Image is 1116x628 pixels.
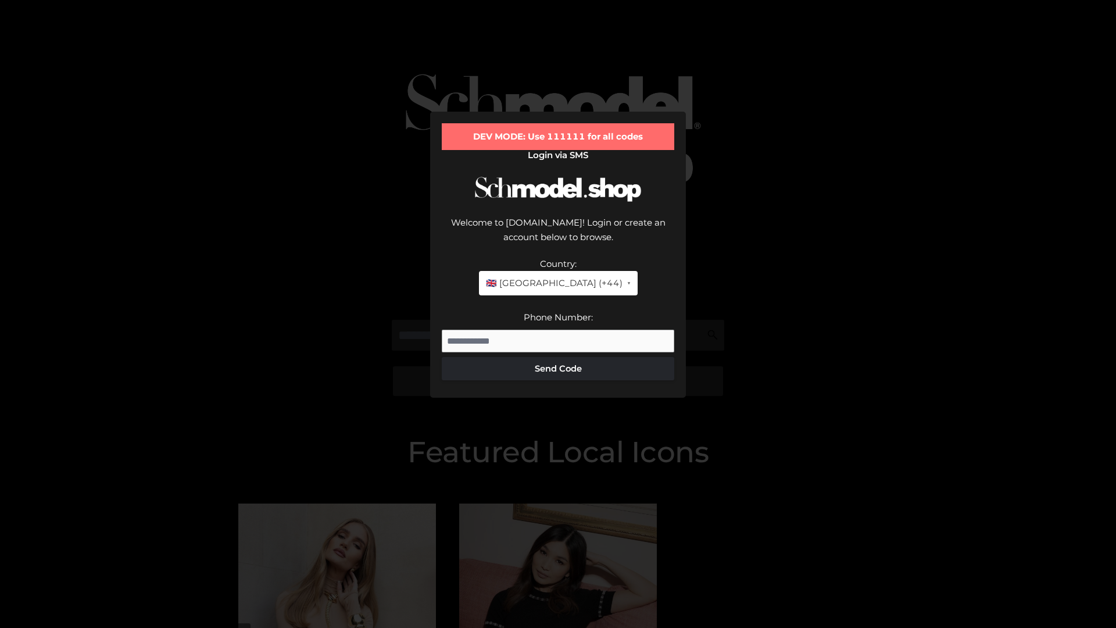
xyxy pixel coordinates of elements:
label: Country: [540,258,577,269]
button: Send Code [442,357,674,380]
span: 🇬🇧 [GEOGRAPHIC_DATA] (+44) [486,276,623,291]
div: Welcome to [DOMAIN_NAME]! Login or create an account below to browse. [442,215,674,256]
div: DEV MODE: Use 111111 for all codes [442,123,674,150]
h2: Login via SMS [442,150,674,160]
label: Phone Number: [524,312,593,323]
img: Schmodel Logo [471,166,645,212]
